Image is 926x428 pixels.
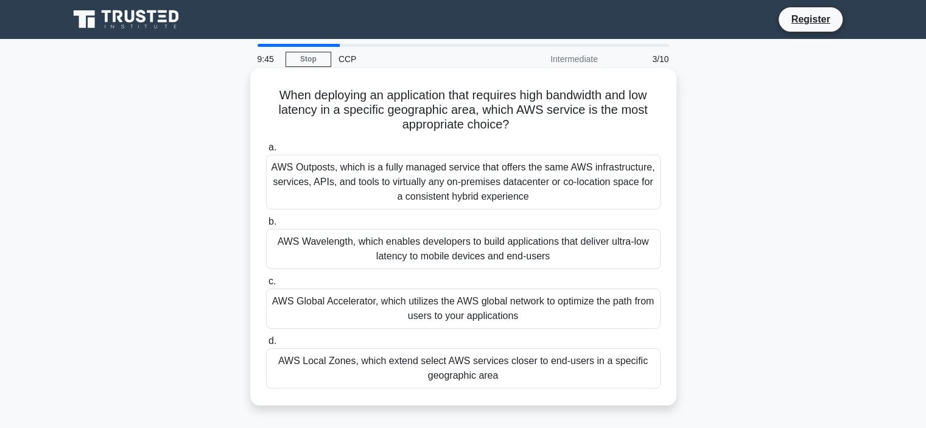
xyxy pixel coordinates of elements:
[268,216,276,226] span: b.
[266,155,661,209] div: AWS Outposts, which is a fully managed service that offers the same AWS infrastructure, services,...
[268,335,276,346] span: d.
[286,52,331,67] a: Stop
[784,12,837,27] a: Register
[266,289,661,329] div: AWS Global Accelerator, which utilizes the AWS global network to optimize the path from users to ...
[605,47,676,71] div: 3/10
[265,88,662,133] h5: When deploying an application that requires high bandwidth and low latency in a specific geograph...
[268,142,276,152] span: a.
[331,47,499,71] div: CCP
[499,47,605,71] div: Intermediate
[266,348,661,388] div: AWS Local Zones, which extend select AWS services closer to end-users in a specific geographic area
[268,276,276,286] span: c.
[266,229,661,269] div: AWS Wavelength, which enables developers to build applications that deliver ultra-low latency to ...
[250,47,286,71] div: 9:45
